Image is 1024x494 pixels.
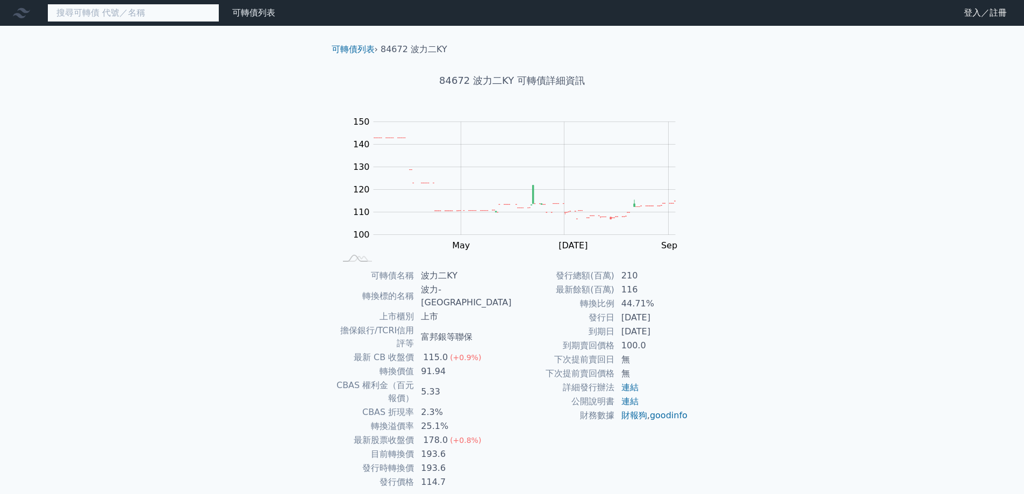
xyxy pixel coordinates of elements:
[336,433,415,447] td: 最新股票收盤價
[615,353,689,367] td: 無
[512,311,615,325] td: 發行日
[336,269,415,283] td: 可轉債名稱
[512,381,615,395] td: 詳細發行辦法
[353,184,370,195] tspan: 120
[650,410,688,420] a: goodinfo
[452,240,470,250] tspan: May
[615,325,689,339] td: [DATE]
[558,240,588,250] tspan: [DATE]
[621,396,639,406] a: 連結
[414,475,512,489] td: 114.7
[955,4,1015,22] a: 登入／註冊
[512,353,615,367] td: 下次提前賣回日
[970,442,1024,494] div: 聊天小工具
[332,44,375,54] a: 可轉債列表
[512,269,615,283] td: 發行總額(百萬)
[414,461,512,475] td: 193.6
[615,367,689,381] td: 無
[348,117,692,250] g: Chart
[336,364,415,378] td: 轉換價值
[414,447,512,461] td: 193.6
[615,269,689,283] td: 210
[414,324,512,350] td: 富邦銀等聯保
[353,139,370,149] tspan: 140
[414,310,512,324] td: 上市
[414,269,512,283] td: 波力二KY
[414,364,512,378] td: 91.94
[232,8,275,18] a: 可轉債列表
[615,409,689,423] td: ,
[615,297,689,311] td: 44.71%
[336,405,415,419] td: CBAS 折現率
[336,310,415,324] td: 上市櫃別
[323,73,701,88] h1: 84672 波力二KY 可轉債詳細資訊
[414,283,512,310] td: 波力-[GEOGRAPHIC_DATA]
[512,367,615,381] td: 下次提前賣回價格
[512,297,615,311] td: 轉換比例
[421,351,450,364] div: 115.0
[336,419,415,433] td: 轉換溢價率
[353,162,370,172] tspan: 130
[615,311,689,325] td: [DATE]
[336,283,415,310] td: 轉換標的名稱
[512,283,615,297] td: 最新餘額(百萬)
[414,378,512,405] td: 5.33
[336,447,415,461] td: 目前轉換價
[421,434,450,447] div: 178.0
[332,43,378,56] li: ›
[336,350,415,364] td: 最新 CB 收盤價
[621,382,639,392] a: 連結
[414,405,512,419] td: 2.3%
[353,207,370,217] tspan: 110
[374,138,675,219] g: Series
[621,410,647,420] a: 財報狗
[512,395,615,409] td: 公開說明書
[512,339,615,353] td: 到期賣回價格
[353,230,370,240] tspan: 100
[414,419,512,433] td: 25.1%
[512,325,615,339] td: 到期日
[381,43,447,56] li: 84672 波力二KY
[615,339,689,353] td: 100.0
[970,442,1024,494] iframe: Chat Widget
[353,117,370,127] tspan: 150
[615,283,689,297] td: 116
[450,353,481,362] span: (+0.9%)
[47,4,219,22] input: 搜尋可轉債 代號／名稱
[661,240,677,250] tspan: Sep
[336,475,415,489] td: 發行價格
[336,324,415,350] td: 擔保銀行/TCRI信用評等
[450,436,481,445] span: (+0.8%)
[336,378,415,405] td: CBAS 權利金（百元報價）
[512,409,615,423] td: 財務數據
[336,461,415,475] td: 發行時轉換價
